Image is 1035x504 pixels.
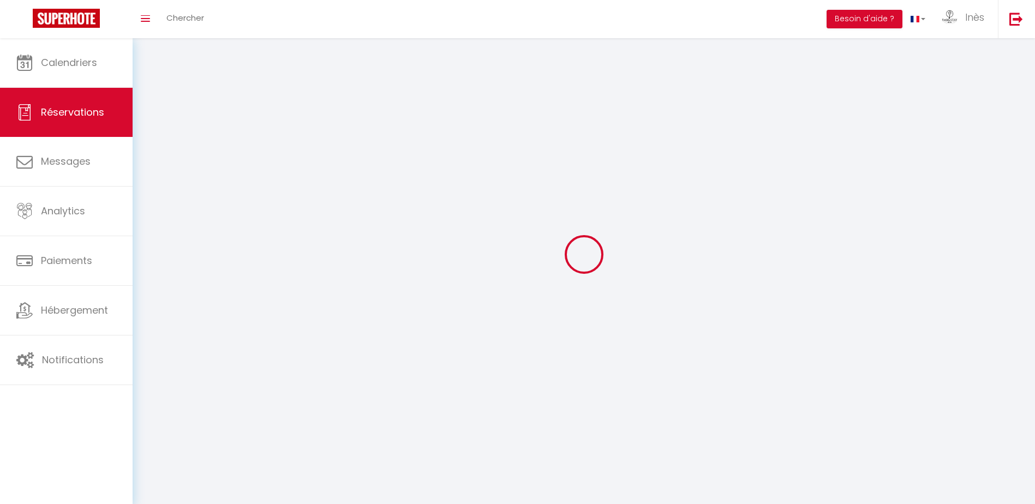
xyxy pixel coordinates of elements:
[166,12,204,23] span: Chercher
[942,10,958,25] img: ...
[42,353,104,367] span: Notifications
[41,204,85,218] span: Analytics
[41,303,108,317] span: Hébergement
[33,9,100,28] img: Super Booking
[41,154,91,168] span: Messages
[41,254,92,267] span: Paiements
[965,10,984,24] span: Inès
[1009,12,1023,26] img: logout
[827,10,902,28] button: Besoin d'aide ?
[41,56,97,69] span: Calendriers
[41,105,104,119] span: Réservations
